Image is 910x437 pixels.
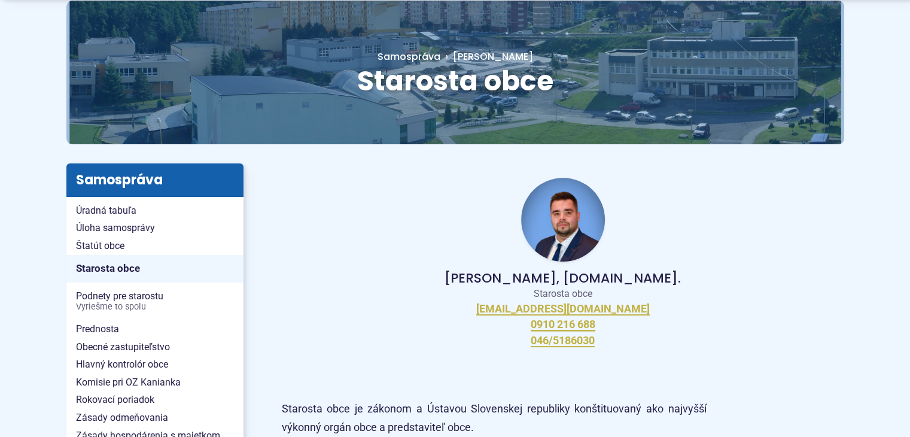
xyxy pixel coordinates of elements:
a: [EMAIL_ADDRESS][DOMAIN_NAME] [476,302,650,316]
a: Zásady odmeňovania [66,409,244,427]
a: [PERSON_NAME] [440,50,533,63]
p: [PERSON_NAME], [DOMAIN_NAME]. [301,271,825,286]
h3: Samospráva [66,163,244,197]
a: Starosta obce [66,255,244,283]
a: Komisie pri OZ Kanianka [66,374,244,392]
img: Fotka - starosta obce [521,178,605,262]
span: Komisie pri OZ Kanianka [76,374,234,392]
span: Rokovací poriadok [76,391,234,409]
p: Starosta obce [301,288,825,300]
span: Starosta obce [76,259,234,278]
span: Hlavný kontrolór obce [76,356,234,374]
span: Starosta obce [357,62,553,100]
a: 046/5186030 [531,334,595,348]
span: Prednosta [76,320,234,338]
a: Úradná tabuľa [66,202,244,220]
a: Prednosta [66,320,244,338]
span: Zásady odmeňovania [76,409,234,427]
a: Rokovací poriadok [66,391,244,409]
a: Hlavný kontrolór obce [66,356,244,374]
span: Úloha samosprávy [76,219,234,237]
span: [PERSON_NAME] [453,50,533,63]
a: Úloha samosprávy [66,219,244,237]
a: Podnety pre starostuVyriešme to spolu [66,287,244,315]
a: Štatút obce [66,237,244,255]
a: Obecné zastupiteľstvo [66,338,244,356]
span: Podnety pre starostu [76,287,234,315]
span: Obecné zastupiteľstvo [76,338,234,356]
span: Vyriešme to spolu [76,302,234,312]
a: 0910 216 688 [531,318,595,332]
a: Samospráva [378,50,440,63]
span: Štatút obce [76,237,234,255]
span: Úradná tabuľa [76,202,234,220]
